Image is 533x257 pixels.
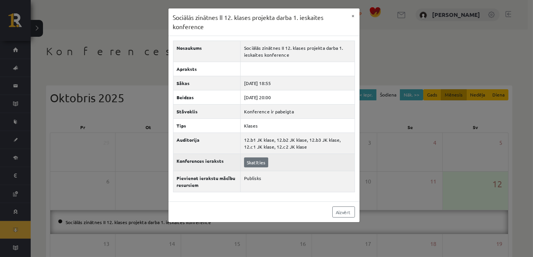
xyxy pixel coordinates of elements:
td: [DATE] 18:55 [241,76,355,90]
th: Sākas [173,76,241,90]
td: Konference ir pabeigta [241,105,355,119]
th: Konferences ieraksts [173,154,241,171]
th: Beidzas [173,90,241,105]
td: 12.b1 JK klase, 12.b2 JK klase, 12.b3 JK klase, 12.c1 JK klase, 12.c2 JK klase [241,133,355,154]
th: Apraksts [173,62,241,76]
td: [DATE] 20:00 [241,90,355,105]
a: Aizvērt [332,206,355,218]
th: Pievienot ierakstu mācību resursiem [173,171,241,192]
td: Klases [241,119,355,133]
th: Nosaukums [173,41,241,62]
th: Stāvoklis [173,105,241,119]
td: Sociālās zinātnes II 12. klases projekta darba 1. ieskaites konference [241,41,355,62]
h3: Sociālās zinātnes II 12. klases projekta darba 1. ieskaites konference [173,13,347,31]
th: Tips [173,119,241,133]
button: × [347,8,360,23]
td: Publisks [241,171,355,192]
th: Auditorija [173,133,241,154]
a: Skatīties [244,157,268,167]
